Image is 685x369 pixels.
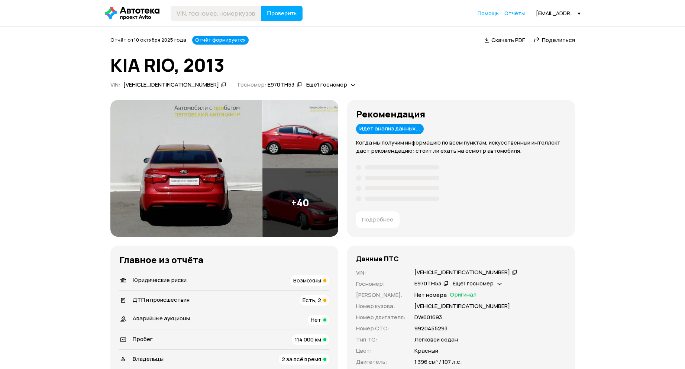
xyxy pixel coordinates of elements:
[282,355,321,363] span: 2 за всё время
[306,81,347,88] span: Ещё 1 госномер
[414,324,447,333] p: 9920455293
[110,36,186,43] span: Отчёт от 10 октября 2025 года
[414,291,447,299] p: Нет номера
[414,302,510,310] p: [VEHICLE_IDENTIFICATION_NUMBER]
[261,6,303,21] button: Проверить
[414,347,438,355] p: Красный
[133,335,153,343] span: Пробег
[268,81,294,89] div: Е970ТН53
[238,81,266,88] span: Госномер:
[356,269,405,277] p: VIN :
[293,276,321,284] span: Возможны
[356,109,566,119] h3: Рекомендация
[110,81,120,88] span: VIN :
[356,124,424,134] div: Идёт анализ данных...
[356,280,405,288] p: Госномер :
[267,10,297,16] span: Проверить
[171,6,261,21] input: VIN, госномер, номер кузова
[356,255,399,263] h4: Данные ПТС
[453,279,494,287] span: Ещё 1 госномер
[536,10,581,17] div: [EMAIL_ADDRESS][DOMAIN_NAME]
[542,36,575,44] span: Поделиться
[356,139,566,155] p: Когда мы получим информацию по всем пунктам, искусственный интеллект даст рекомендацию: стоит ли ...
[504,10,525,17] a: Отчёты
[414,358,462,366] p: 1 396 см³ / 107 л.с.
[356,313,405,321] p: Номер двигателя :
[478,10,499,17] a: Помощь
[192,36,249,45] div: Отчёт формируется
[356,324,405,333] p: Номер СТС :
[133,314,190,322] span: Аварийные аукционы
[356,336,405,344] p: Тип ТС :
[484,36,525,44] a: Скачать PDF
[450,291,476,299] span: Оригинал
[491,36,525,44] span: Скачать PDF
[414,269,510,276] div: [VEHICLE_IDENTIFICATION_NUMBER]
[123,81,219,89] div: [VEHICLE_IDENTIFICATION_NUMBER]
[534,36,575,44] a: Поделиться
[414,280,441,288] div: Е970ТН53
[356,302,405,310] p: Номер кузова :
[414,313,442,321] p: DW601693
[414,336,458,344] p: Легковой седан
[356,358,405,366] p: Двигатель :
[311,316,321,324] span: Нет
[356,291,405,299] p: [PERSON_NAME] :
[133,276,187,284] span: Юридические риски
[119,255,329,265] h3: Главное из отчёта
[133,355,164,363] span: Владельцы
[295,336,321,343] span: 114 000 км
[133,296,190,304] span: ДТП и происшествия
[356,347,405,355] p: Цвет :
[110,55,575,75] h1: KIA RIO, 2013
[303,296,321,304] span: Есть, 2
